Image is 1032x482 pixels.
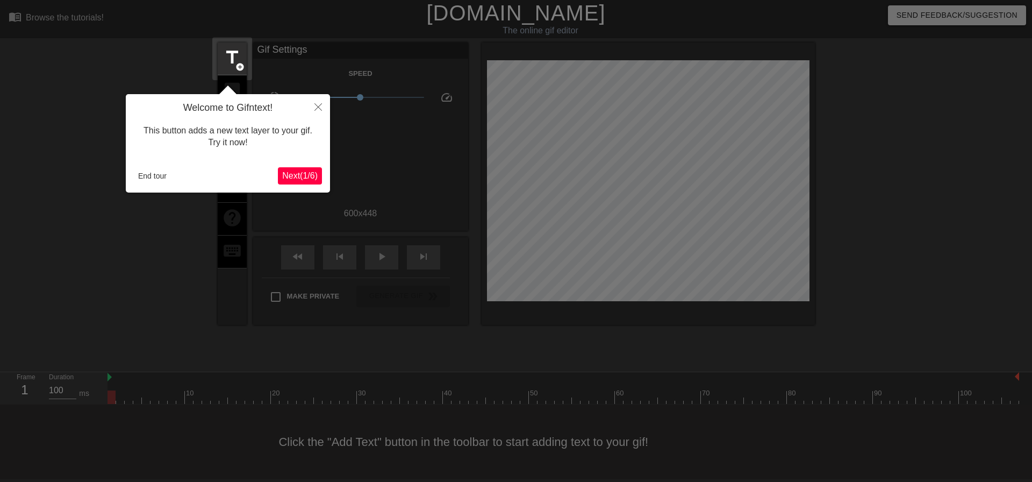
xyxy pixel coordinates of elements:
div: This button adds a new text layer to your gif. Try it now! [134,114,322,160]
h4: Welcome to Gifntext! [134,102,322,114]
button: Close [306,94,330,119]
button: Next [278,167,322,185]
button: End tour [134,168,171,184]
span: Next ( 1 / 6 ) [282,171,318,180]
